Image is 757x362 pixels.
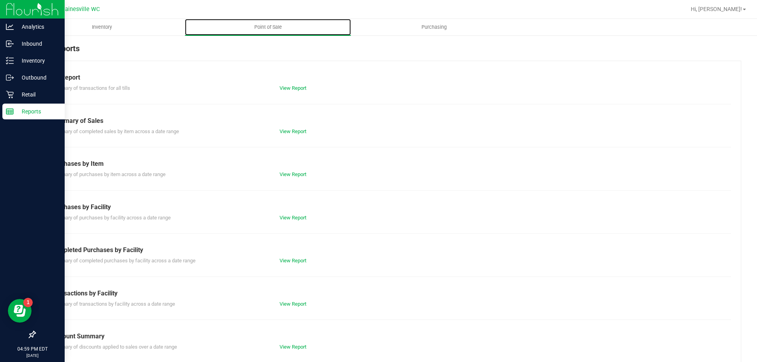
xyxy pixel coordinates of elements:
span: Summary of transactions by facility across a date range [51,301,175,307]
div: POS Reports [35,43,741,61]
span: Gainesville WC [61,6,100,13]
inline-svg: Reports [6,108,14,115]
inline-svg: Retail [6,91,14,98]
div: Summary of Sales [51,116,725,126]
p: 04:59 PM EDT [4,345,61,353]
span: Purchasing [411,24,457,31]
span: Summary of completed sales by item across a date range [51,128,179,134]
inline-svg: Inventory [6,57,14,65]
div: Transactions by Facility [51,289,725,298]
p: Analytics [14,22,61,32]
a: View Report [280,128,306,134]
a: Purchasing [351,19,517,35]
div: Completed Purchases by Facility [51,245,725,255]
a: View Report [280,85,306,91]
a: Inventory [19,19,185,35]
p: Outbound [14,73,61,82]
p: [DATE] [4,353,61,358]
span: Inventory [81,24,123,31]
span: Hi, [PERSON_NAME]! [691,6,742,12]
span: Summary of transactions for all tills [51,85,130,91]
a: View Report [280,344,306,350]
span: Summary of completed purchases by facility across a date range [51,258,196,264]
p: Reports [14,107,61,116]
div: Till Report [51,73,725,82]
span: Point of Sale [244,24,293,31]
div: Discount Summary [51,332,725,341]
inline-svg: Analytics [6,23,14,31]
iframe: Resource center [8,299,32,323]
a: Point of Sale [185,19,351,35]
div: Purchases by Item [51,159,725,169]
a: View Report [280,258,306,264]
span: Summary of discounts applied to sales over a date range [51,344,177,350]
p: Inventory [14,56,61,65]
inline-svg: Outbound [6,74,14,82]
iframe: Resource center unread badge [23,298,33,307]
p: Retail [14,90,61,99]
inline-svg: Inbound [6,40,14,48]
div: Purchases by Facility [51,202,725,212]
p: Inbound [14,39,61,48]
a: View Report [280,171,306,177]
span: Summary of purchases by facility across a date range [51,215,171,221]
span: Summary of purchases by item across a date range [51,171,166,177]
a: View Report [280,301,306,307]
a: View Report [280,215,306,221]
